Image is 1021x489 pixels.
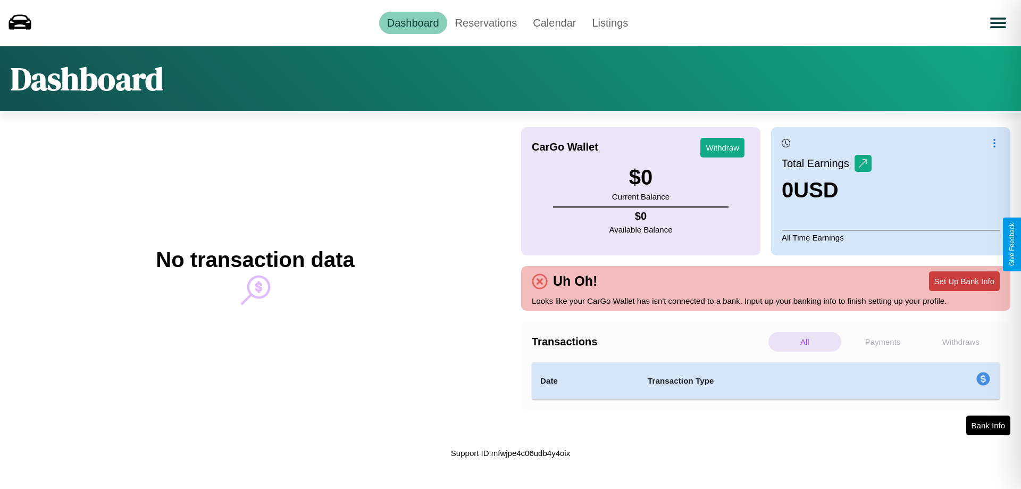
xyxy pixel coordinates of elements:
h4: CarGo Wallet [532,141,598,153]
h3: 0 USD [782,178,872,202]
table: simple table [532,362,1000,400]
p: Payments [847,332,919,352]
h4: Transaction Type [648,375,889,387]
h4: Uh Oh! [548,273,602,289]
p: Looks like your CarGo Wallet has isn't connected to a bank. Input up your banking info to finish ... [532,294,1000,308]
p: All [768,332,841,352]
p: Withdraws [924,332,997,352]
p: Current Balance [612,189,669,204]
a: Dashboard [379,12,447,34]
h4: Date [540,375,631,387]
a: Calendar [525,12,584,34]
a: Reservations [447,12,525,34]
h2: No transaction data [156,248,354,272]
p: Available Balance [609,222,673,237]
div: Give Feedback [1008,223,1016,266]
a: Listings [584,12,636,34]
h4: Transactions [532,336,766,348]
button: Withdraw [700,138,744,158]
button: Open menu [983,8,1013,38]
p: Total Earnings [782,154,855,173]
h1: Dashboard [11,57,163,101]
p: Support ID: mfwjpe4c06udb4y4oix [451,446,570,460]
button: Bank Info [966,416,1010,435]
h4: $ 0 [609,210,673,222]
h3: $ 0 [612,165,669,189]
p: All Time Earnings [782,230,1000,245]
button: Set Up Bank Info [929,271,1000,291]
